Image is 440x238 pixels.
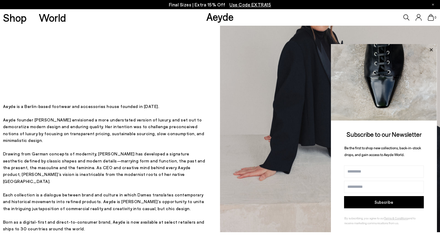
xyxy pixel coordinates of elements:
p: Final Sizes | Extra 15% Off [169,1,271,9]
span: Navigate to /collections/ss25-final-sizes [229,2,271,7]
span: Subscribe to our Newsletter [346,130,422,138]
p: Aeyde is a Berlin-based footwear and accessories house founded in [DATE]. [3,103,208,110]
a: Terms & Conditions [384,216,408,220]
a: Aeyde [206,10,234,23]
p: Drawing from German concepts of modernity, [PERSON_NAME] has developed a signature aesthetic defi... [3,151,208,185]
p: Each collection is a dialogue between brand and culture in which Dames translates contemporary an... [3,192,208,212]
span: By subscribing, you agree to our [344,216,384,220]
a: World [39,12,66,23]
a: Shop [3,12,27,23]
img: ca3f721fb6ff708a270709c41d776025.jpg [331,44,437,121]
a: 0 [428,14,434,21]
button: Subscribe [344,196,424,208]
span: Be the first to shop new collections, back-in-stock drops, and gain access to Aeyde World. [344,146,421,157]
p: Born as a digital-first and direct-to-consumer brand, Aeyde is now available at select retailers ... [3,219,208,232]
span: 0 [434,16,437,19]
p: Aeyde founder [PERSON_NAME] envisioned a more understated version of luxury, and set out to democ... [3,117,208,144]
